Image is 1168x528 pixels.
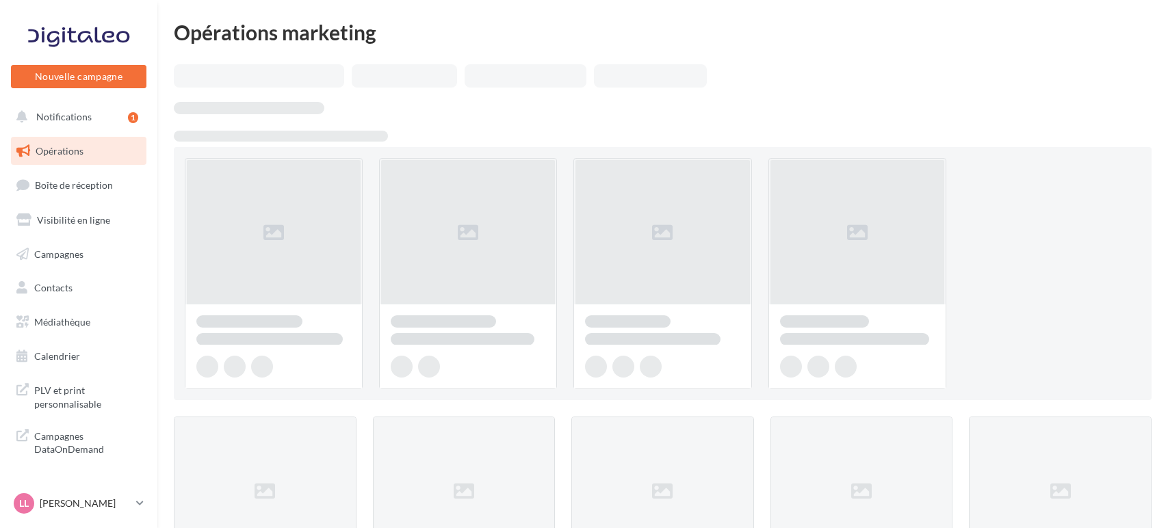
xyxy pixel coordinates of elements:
a: Contacts [8,274,149,302]
div: Opérations marketing [174,22,1152,42]
span: LL [19,497,29,510]
a: Visibilité en ligne [8,206,149,235]
span: Calendrier [34,350,80,362]
a: Campagnes DataOnDemand [8,421,149,462]
button: Notifications 1 [8,103,144,131]
a: Médiathèque [8,308,149,336]
span: Opérations [36,145,83,157]
div: 1 [128,112,138,123]
span: Médiathèque [34,316,90,328]
a: Campagnes [8,240,149,269]
span: PLV et print personnalisable [34,381,141,410]
a: PLV et print personnalisable [8,375,149,416]
span: Visibilité en ligne [37,214,110,226]
span: Notifications [36,111,92,122]
a: LL [PERSON_NAME] [11,490,146,516]
button: Nouvelle campagne [11,65,146,88]
span: Contacts [34,282,73,293]
span: Campagnes DataOnDemand [34,427,141,456]
span: Boîte de réception [35,179,113,191]
a: Calendrier [8,342,149,371]
span: Campagnes [34,248,83,259]
p: [PERSON_NAME] [40,497,131,510]
a: Opérations [8,137,149,166]
a: Boîte de réception [8,170,149,200]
